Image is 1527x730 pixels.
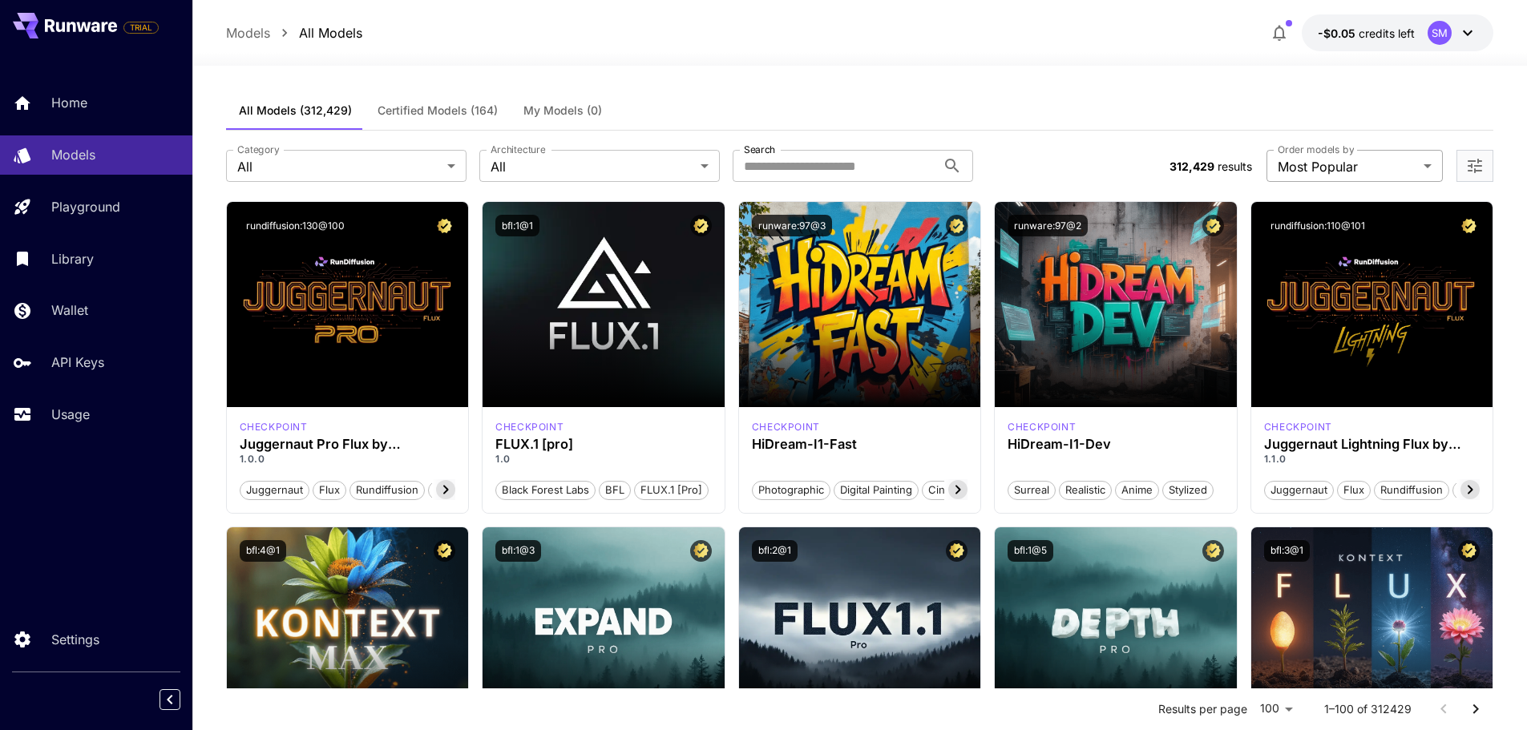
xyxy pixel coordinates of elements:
[834,482,918,498] span: Digital Painting
[1202,215,1224,236] button: Certified Model – Vetted for best performance and includes a commercial license.
[1278,157,1417,176] span: Most Popular
[240,437,456,452] h3: Juggernaut Pro Flux by RunDiffusion
[523,103,602,118] span: My Models (0)
[495,540,541,562] button: bfl:1@3
[496,482,595,498] span: Black Forest Labs
[1169,159,1214,173] span: 312,429
[690,540,712,562] button: Certified Model – Vetted for best performance and includes a commercial license.
[1465,156,1485,176] button: Open more filters
[51,630,99,649] p: Settings
[922,479,984,500] button: Cinematic
[237,143,280,156] label: Category
[51,405,90,424] p: Usage
[240,420,308,434] div: FLUX.1 D
[51,93,87,112] p: Home
[599,479,631,500] button: BFL
[240,452,456,466] p: 1.0.0
[834,479,919,500] button: Digital Painting
[752,437,968,452] h3: HiDream-I1-Fast
[1375,482,1448,498] span: rundiffusion
[1264,452,1481,466] p: 1.1.0
[172,685,192,714] div: Collapse sidebar
[1452,479,1501,500] button: schnell
[1008,482,1055,498] span: Surreal
[1254,697,1299,720] div: 100
[495,420,564,434] div: fluxpro
[1008,540,1053,562] button: bfl:1@5
[1060,482,1111,498] span: Realistic
[1428,21,1452,45] div: SM
[923,482,983,498] span: Cinematic
[635,482,708,498] span: FLUX.1 [pro]
[240,479,309,500] button: juggernaut
[1458,215,1480,236] button: Certified Model – Vetted for best performance and includes a commercial license.
[1453,482,1501,498] span: schnell
[491,157,694,176] span: All
[495,215,539,236] button: bfl:1@1
[744,143,775,156] label: Search
[1008,215,1088,236] button: runware:97@2
[1460,693,1492,725] button: Go to next page
[349,479,425,500] button: rundiffusion
[313,479,346,500] button: flux
[1359,26,1415,40] span: credits left
[1059,479,1112,500] button: Realistic
[634,479,709,500] button: FLUX.1 [pro]
[495,420,564,434] p: checkpoint
[428,479,458,500] button: pro
[434,540,455,562] button: Certified Model – Vetted for best performance and includes a commercial license.
[1115,479,1159,500] button: Anime
[299,23,362,42] a: All Models
[1162,479,1214,500] button: Stylized
[434,215,455,236] button: Certified Model – Vetted for best performance and includes a commercial license.
[495,479,596,500] button: Black Forest Labs
[752,540,798,562] button: bfl:2@1
[752,420,820,434] p: checkpoint
[1264,540,1310,562] button: bfl:3@1
[240,215,351,236] button: rundiffusion:130@100
[1008,437,1224,452] h3: HiDream-I1-Dev
[1264,215,1371,236] button: rundiffusion:110@101
[240,540,286,562] button: bfl:4@1
[1318,26,1359,40] span: -$0.05
[1278,143,1354,156] label: Order models by
[491,143,545,156] label: Architecture
[752,479,830,500] button: Photographic
[1008,479,1056,500] button: Surreal
[600,482,630,498] span: BFL
[1158,701,1247,717] p: Results per page
[946,540,968,562] button: Certified Model – Vetted for best performance and includes a commercial license.
[226,23,362,42] nav: breadcrumb
[240,420,308,434] p: checkpoint
[1337,479,1371,500] button: flux
[1264,420,1332,434] div: FLUX.1 D
[1264,437,1481,452] h3: Juggernaut Lightning Flux by RunDiffusion
[1302,14,1493,51] button: -$0.0545SM
[1318,25,1415,42] div: -$0.0545
[1265,482,1333,498] span: juggernaut
[350,482,424,498] span: rundiffusion
[313,482,345,498] span: flux
[1218,159,1252,173] span: results
[51,197,120,216] p: Playground
[240,482,309,498] span: juggernaut
[753,482,830,498] span: Photographic
[237,157,441,176] span: All
[495,452,712,466] p: 1.0
[160,689,180,710] button: Collapse sidebar
[1264,479,1334,500] button: juggernaut
[1008,420,1076,434] div: HiDream Dev
[226,23,270,42] a: Models
[752,420,820,434] div: HiDream Fast
[378,103,498,118] span: Certified Models (164)
[429,482,457,498] span: pro
[1324,701,1412,717] p: 1–100 of 312429
[1116,482,1158,498] span: Anime
[690,215,712,236] button: Certified Model – Vetted for best performance and includes a commercial license.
